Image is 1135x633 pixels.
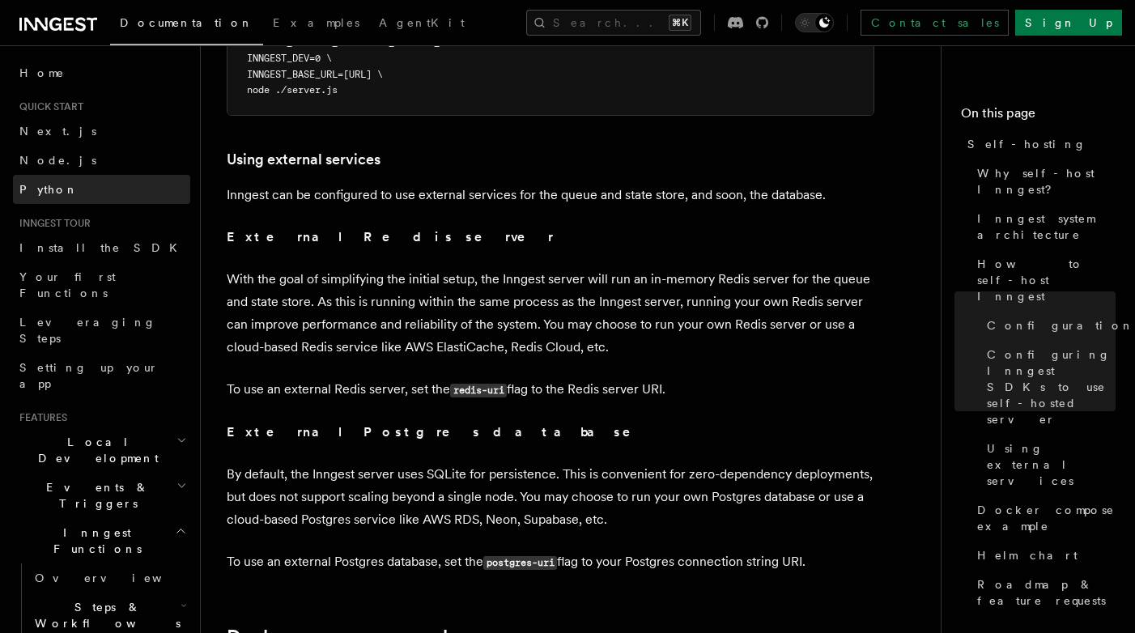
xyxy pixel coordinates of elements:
span: Overview [35,571,202,584]
a: Documentation [110,5,263,45]
span: Docker compose example [977,502,1116,534]
span: Inngest tour [13,217,91,230]
button: Inngest Functions [13,518,190,563]
span: AgentKit [379,16,465,29]
p: Inngest can be configured to use external services for the queue and state store, and soon, the d... [227,184,874,206]
span: Inngest system architecture [977,210,1116,243]
span: Examples [273,16,359,29]
a: Install the SDK [13,233,190,262]
span: INNGEST_SIGNING_KEY=<YOUR_SIGNING_KEY> \ [247,37,474,49]
span: Configuration [987,317,1134,333]
a: Setting up your app [13,353,190,398]
span: Self-hosting [967,136,1086,152]
span: Setting up your app [19,361,159,390]
button: Toggle dark mode [795,13,834,32]
span: INNGEST_BASE_URL=[URL] \ [247,69,383,80]
kbd: ⌘K [669,15,691,31]
span: Local Development [13,434,176,466]
a: Self-hosting [961,130,1116,159]
span: Features [13,411,67,424]
span: Python [19,183,79,196]
a: Your first Functions [13,262,190,308]
p: To use an external Postgres database, set the flag to your Postgres connection string URI. [227,550,874,574]
span: How to self-host Inngest [977,256,1116,304]
a: Configuring Inngest SDKs to use self-hosted server [980,340,1116,434]
code: postgres-uri [483,556,557,570]
span: Leveraging Steps [19,316,156,345]
span: Using external services [987,440,1116,489]
code: redis-uri [450,384,507,397]
strong: External Postgres database [227,424,653,440]
span: Home [19,65,65,81]
a: Next.js [13,117,190,146]
span: Events & Triggers [13,479,176,512]
a: Inngest system architecture [971,204,1116,249]
span: Roadmap & feature requests [977,576,1116,609]
span: Node.js [19,154,96,167]
a: How to self-host Inngest [971,249,1116,311]
a: AgentKit [369,5,474,44]
span: Configuring Inngest SDKs to use self-hosted server [987,346,1116,427]
strong: External Redis server [227,229,554,244]
a: Leveraging Steps [13,308,190,353]
a: Examples [263,5,369,44]
span: Why self-host Inngest? [977,165,1116,198]
a: Node.js [13,146,190,175]
h4: On this page [961,104,1116,130]
a: Roadmap & feature requests [971,570,1116,615]
span: Helm chart [977,547,1078,563]
p: With the goal of simplifying the initial setup, the Inngest server will run an in-memory Redis se... [227,268,874,359]
a: Helm chart [971,541,1116,570]
a: Home [13,58,190,87]
button: Search...⌘K [526,10,701,36]
span: Next.js [19,125,96,138]
span: Install the SDK [19,241,187,254]
a: Python [13,175,190,204]
button: Events & Triggers [13,473,190,518]
p: To use an external Redis server, set the flag to the Redis server URI. [227,378,874,401]
span: Quick start [13,100,83,113]
a: Configuration [980,311,1116,340]
a: Contact sales [861,10,1009,36]
span: INNGEST_DEV=0 \ [247,53,332,64]
span: Documentation [120,16,253,29]
a: Sign Up [1015,10,1122,36]
span: Your first Functions [19,270,116,300]
a: Docker compose example [971,495,1116,541]
a: Why self-host Inngest? [971,159,1116,204]
a: Using external services [980,434,1116,495]
span: node ./server.js [247,84,338,96]
span: Steps & Workflows [28,599,181,631]
p: By default, the Inngest server uses SQLite for persistence. This is convenient for zero-dependenc... [227,463,874,531]
a: Using external services [227,148,380,171]
span: Inngest Functions [13,525,175,557]
button: Local Development [13,427,190,473]
a: Overview [28,563,190,593]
